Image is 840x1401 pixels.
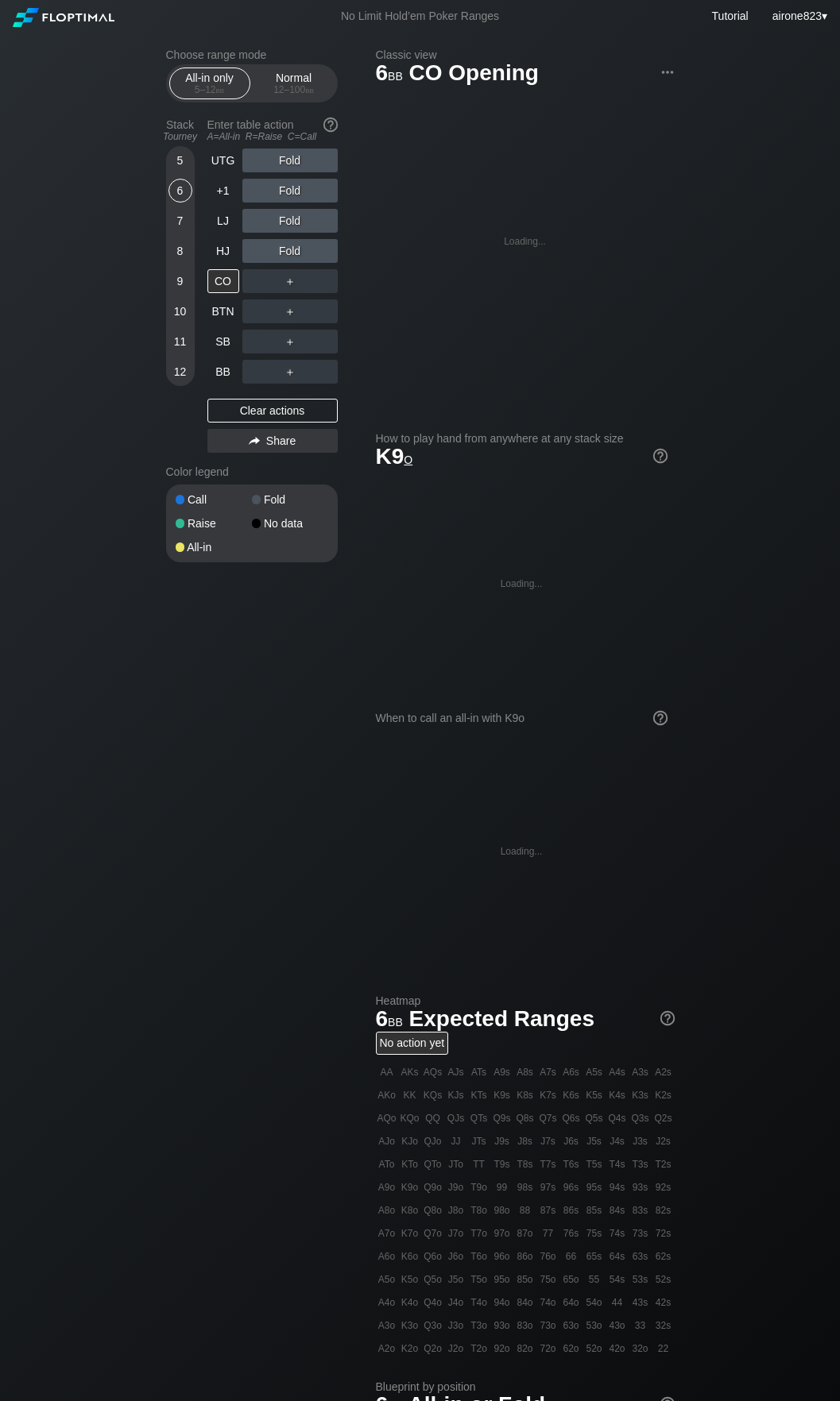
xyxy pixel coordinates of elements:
div: Call [176,494,252,505]
div: Raise [176,518,252,529]
h2: Choose range mode [166,48,338,61]
div: A2s [652,1061,675,1083]
div: ＋ [242,269,338,293]
div: 84o [514,1291,536,1314]
div: TT [468,1153,490,1175]
div: QTo [422,1153,444,1175]
div: AJs [445,1061,467,1083]
div: K3s [629,1084,652,1106]
div: 92s [652,1176,675,1198]
div: 65o [560,1268,583,1291]
div: J9o [445,1176,467,1198]
div: Loading... [501,846,543,857]
div: 85o [514,1268,536,1291]
div: A=All-in R=Raise C=Call [207,131,338,142]
div: 77 [537,1222,559,1245]
div: Enter table action [207,112,338,149]
div: 88 [514,1199,536,1222]
div: Q6s [560,1107,583,1129]
div: ＋ [242,330,338,353]
div: UTG [207,149,239,172]
div: K5s [583,1084,606,1106]
h2: How to play hand from anywhere at any stack size [376,432,668,445]
div: Stack [160,112,201,149]
div: SB [207,330,239,353]
div: Q6o [422,1245,444,1268]
div: KQo [399,1107,421,1129]
div: 86s [560,1199,583,1222]
div: 5 – 12 [176,84,243,95]
div: JTo [445,1153,467,1175]
div: Fold [252,494,328,505]
div: 54s [606,1268,629,1291]
div: T7o [468,1222,490,1245]
img: share.864f2f62.svg [249,437,260,446]
a: Tutorial [712,10,749,22]
h1: Expected Ranges [376,1005,675,1032]
div: AQs [422,1061,444,1083]
div: T8o [468,1199,490,1222]
div: K8o [399,1199,421,1222]
div: 74s [606,1222,629,1245]
div: 6 [168,179,192,203]
div: T9o [468,1176,490,1198]
div: JJ [445,1130,467,1152]
div: AKs [399,1061,421,1083]
div: 42s [652,1291,675,1314]
span: K9 [376,444,413,469]
div: Q7s [537,1107,559,1129]
img: help.32db89a4.svg [652,709,669,727]
div: Q4s [606,1107,629,1129]
div: LJ [207,209,239,233]
div: J8s [514,1130,536,1152]
div: J6s [560,1130,583,1152]
div: J8o [445,1199,467,1222]
div: 64o [560,1291,583,1314]
div: T3o [468,1314,490,1337]
div: All-in [176,542,252,553]
div: K8s [514,1084,536,1106]
div: 98s [514,1176,536,1198]
div: 74o [537,1291,559,1314]
div: 10 [168,299,192,323]
div: 55 [583,1268,606,1291]
div: 73s [629,1222,652,1245]
div: Q8s [514,1107,536,1129]
div: 75o [537,1268,559,1291]
div: K4s [606,1084,629,1106]
div: ＋ [242,299,338,323]
span: airone823 [772,10,822,22]
img: Floptimal logo [13,8,114,27]
div: Q2s [652,1107,675,1129]
div: 33 [629,1314,652,1337]
div: KQs [422,1084,444,1106]
div: 72o [537,1337,559,1360]
div: 43o [606,1314,629,1337]
div: Color legend [166,459,338,484]
div: CO [207,269,239,293]
div: 62o [560,1337,583,1360]
div: K3o [399,1314,421,1337]
h2: Heatmap [376,994,675,1007]
div: 94o [491,1291,513,1314]
div: No action yet [376,1032,449,1055]
div: K6o [399,1245,421,1268]
div: 85s [583,1199,606,1222]
div: Clear actions [207,399,338,423]
div: 93o [491,1314,513,1337]
div: KK [399,1084,421,1106]
div: A7s [537,1061,559,1083]
div: 65s [583,1245,606,1268]
span: bb [305,84,314,95]
div: 86o [514,1245,536,1268]
div: 8 [168,239,192,263]
div: Q5s [583,1107,606,1129]
div: 63o [560,1314,583,1337]
div: J7o [445,1222,467,1245]
div: T4o [468,1291,490,1314]
div: 82o [514,1337,536,1360]
div: J2s [652,1130,675,1152]
div: 7 [168,209,192,233]
div: HJ [207,239,239,263]
div: 82s [652,1199,675,1222]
